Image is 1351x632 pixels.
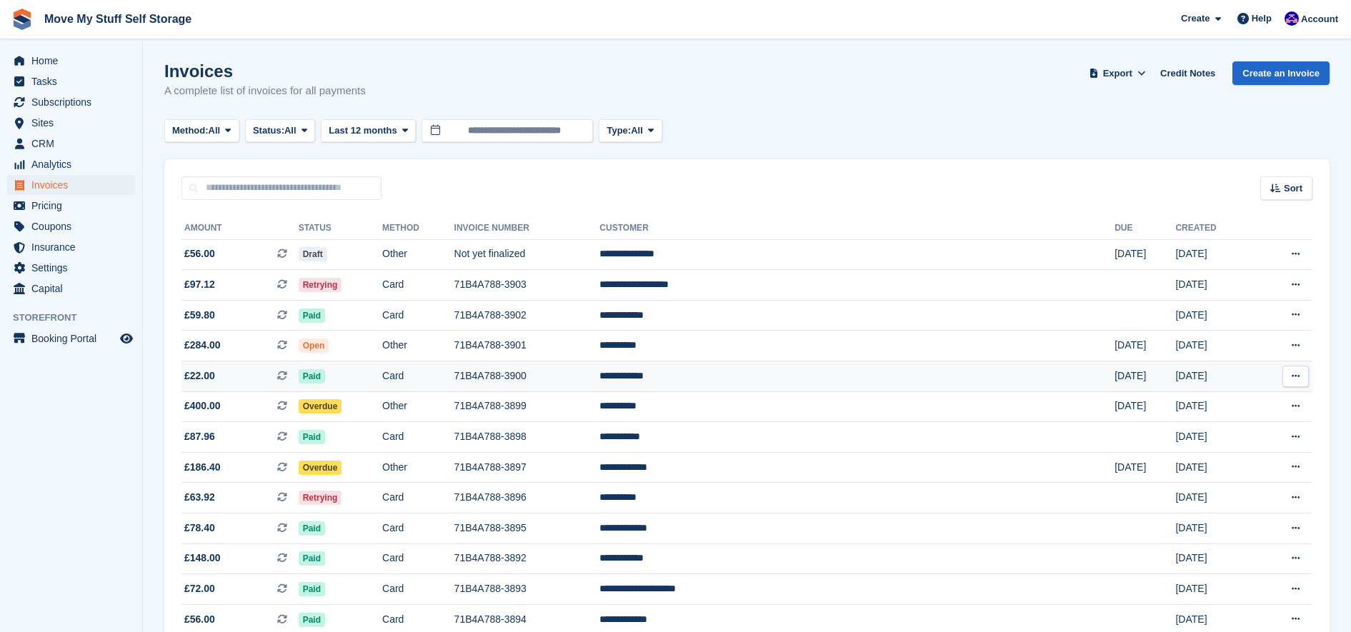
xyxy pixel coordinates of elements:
[184,612,215,627] span: £56.00
[13,311,142,325] span: Storefront
[7,92,135,112] a: menu
[209,124,221,138] span: All
[299,430,325,444] span: Paid
[454,483,600,513] td: 71B4A788-3896
[1115,331,1175,361] td: [DATE]
[382,452,454,483] td: Other
[299,278,342,292] span: Retrying
[382,483,454,513] td: Card
[382,300,454,331] td: Card
[1175,543,1254,574] td: [DATE]
[299,309,325,323] span: Paid
[382,217,454,240] th: Method
[599,119,662,143] button: Type: All
[631,124,643,138] span: All
[31,196,117,216] span: Pricing
[184,460,221,475] span: £186.40
[164,83,366,99] p: A complete list of invoices for all payments
[1175,239,1254,270] td: [DATE]
[382,574,454,605] td: Card
[382,391,454,422] td: Other
[1155,61,1221,85] a: Credit Notes
[454,361,600,392] td: 71B4A788-3900
[382,543,454,574] td: Card
[1175,361,1254,392] td: [DATE]
[382,270,454,301] td: Card
[382,513,454,544] td: Card
[299,399,342,413] span: Overdue
[184,551,221,566] span: £148.00
[31,51,117,71] span: Home
[599,217,1115,240] th: Customer
[1175,331,1254,361] td: [DATE]
[299,247,327,261] span: Draft
[454,331,600,361] td: 71B4A788-3901
[7,154,135,174] a: menu
[454,574,600,605] td: 71B4A788-3893
[1301,12,1338,26] span: Account
[1232,61,1330,85] a: Create an Invoice
[184,521,215,536] span: £78.40
[329,124,397,138] span: Last 12 months
[299,338,329,353] span: Open
[299,551,325,566] span: Paid
[454,270,600,301] td: 71B4A788-3903
[299,613,325,627] span: Paid
[39,7,197,31] a: Move My Stuff Self Storage
[1115,239,1175,270] td: [DATE]
[245,119,315,143] button: Status: All
[454,217,600,240] th: Invoice Number
[184,308,215,323] span: £59.80
[31,258,117,278] span: Settings
[1175,483,1254,513] td: [DATE]
[181,217,299,240] th: Amount
[1175,452,1254,483] td: [DATE]
[172,124,209,138] span: Method:
[1175,270,1254,301] td: [DATE]
[454,239,600,270] td: Not yet finalized
[1181,11,1210,26] span: Create
[454,391,600,422] td: 71B4A788-3899
[7,328,135,348] a: menu
[1115,361,1175,392] td: [DATE]
[31,154,117,174] span: Analytics
[7,258,135,278] a: menu
[382,331,454,361] td: Other
[7,71,135,91] a: menu
[299,217,382,240] th: Status
[1115,217,1175,240] th: Due
[1175,422,1254,453] td: [DATE]
[7,175,135,195] a: menu
[382,361,454,392] td: Card
[31,279,117,299] span: Capital
[1175,391,1254,422] td: [DATE]
[7,279,135,299] a: menu
[164,119,239,143] button: Method: All
[454,452,600,483] td: 71B4A788-3897
[454,513,600,544] td: 71B4A788-3895
[1284,181,1302,196] span: Sort
[184,246,215,261] span: £56.00
[7,51,135,71] a: menu
[184,277,215,292] span: £97.12
[164,61,366,81] h1: Invoices
[1175,300,1254,331] td: [DATE]
[321,119,416,143] button: Last 12 months
[454,300,600,331] td: 71B4A788-3902
[184,398,221,413] span: £400.00
[31,92,117,112] span: Subscriptions
[284,124,296,138] span: All
[31,216,117,236] span: Coupons
[382,239,454,270] td: Other
[299,461,342,475] span: Overdue
[31,328,117,348] span: Booking Portal
[299,582,325,596] span: Paid
[1103,66,1132,81] span: Export
[299,491,342,505] span: Retrying
[184,368,215,383] span: £22.00
[1252,11,1272,26] span: Help
[7,196,135,216] a: menu
[1175,513,1254,544] td: [DATE]
[454,543,600,574] td: 71B4A788-3892
[31,237,117,257] span: Insurance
